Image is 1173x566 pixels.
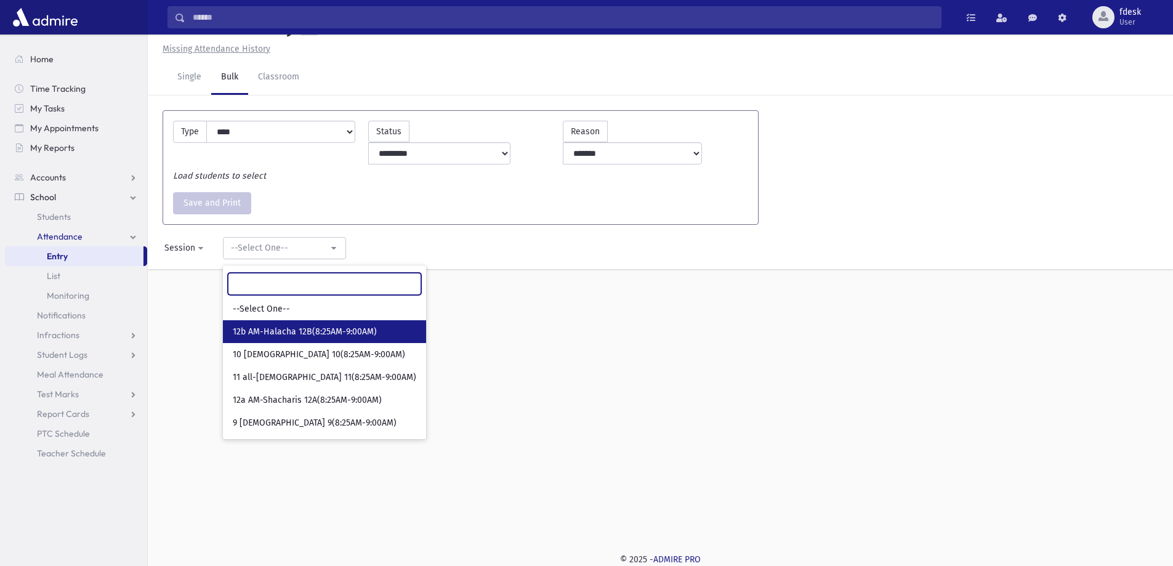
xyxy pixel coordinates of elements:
[5,286,147,305] a: Monitoring
[1119,7,1141,17] span: fdesk
[47,290,89,301] span: Monitoring
[368,121,409,142] label: Status
[30,54,54,65] span: Home
[158,44,270,54] a: Missing Attendance History
[30,142,75,153] span: My Reports
[173,192,251,214] button: Save and Print
[233,417,397,429] span: 9 [DEMOGRAPHIC_DATA] 9(8:25AM-9:00AM)
[30,192,56,203] span: School
[5,266,147,286] a: List
[167,553,1153,566] div: © 2025 -
[37,389,79,400] span: Test Marks
[37,349,87,360] span: Student Logs
[47,270,60,281] span: List
[5,227,147,246] a: Attendance
[5,138,147,158] a: My Reports
[30,83,86,94] span: Time Tracking
[10,5,81,30] img: AdmirePro
[5,305,147,325] a: Notifications
[156,237,213,259] button: Session
[37,369,103,380] span: Meal Attendance
[5,384,147,404] a: Test Marks
[37,211,71,222] span: Students
[5,443,147,463] a: Teacher Schedule
[167,60,211,95] a: Single
[5,424,147,443] a: PTC Schedule
[37,231,83,242] span: Attendance
[5,168,147,187] a: Accounts
[231,241,328,254] div: --Select One--
[30,172,66,183] span: Accounts
[5,118,147,138] a: My Appointments
[5,345,147,365] a: Student Logs
[5,49,147,69] a: Home
[233,371,416,384] span: 11 all-[DEMOGRAPHIC_DATA] 11(8:25AM-9:00AM)
[173,121,207,143] label: Type
[211,60,248,95] a: Bulk
[164,241,195,254] div: Session
[233,303,290,315] span: --Select One--
[5,404,147,424] a: Report Cards
[37,428,90,439] span: PTC Schedule
[30,123,99,134] span: My Appointments
[233,349,405,361] span: 10 [DEMOGRAPHIC_DATA] 10(8:25AM-9:00AM)
[5,79,147,99] a: Time Tracking
[563,121,608,142] label: Reason
[37,408,89,419] span: Report Cards
[5,246,143,266] a: Entry
[5,207,147,227] a: Students
[37,310,86,321] span: Notifications
[228,273,421,295] input: Search
[5,325,147,345] a: Infractions
[167,169,754,182] div: Load students to select
[30,103,65,114] span: My Tasks
[47,251,68,262] span: Entry
[5,365,147,384] a: Meal Attendance
[223,237,346,259] button: --Select One--
[185,6,941,28] input: Search
[37,448,106,459] span: Teacher Schedule
[5,187,147,207] a: School
[37,329,79,341] span: Infractions
[1119,17,1141,27] span: User
[233,394,382,406] span: 12a AM-Shacharis 12A(8:25AM-9:00AM)
[5,99,147,118] a: My Tasks
[248,60,309,95] a: Classroom
[163,44,270,54] u: Missing Attendance History
[233,326,377,338] span: 12b AM-Halacha 12B(8:25AM-9:00AM)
